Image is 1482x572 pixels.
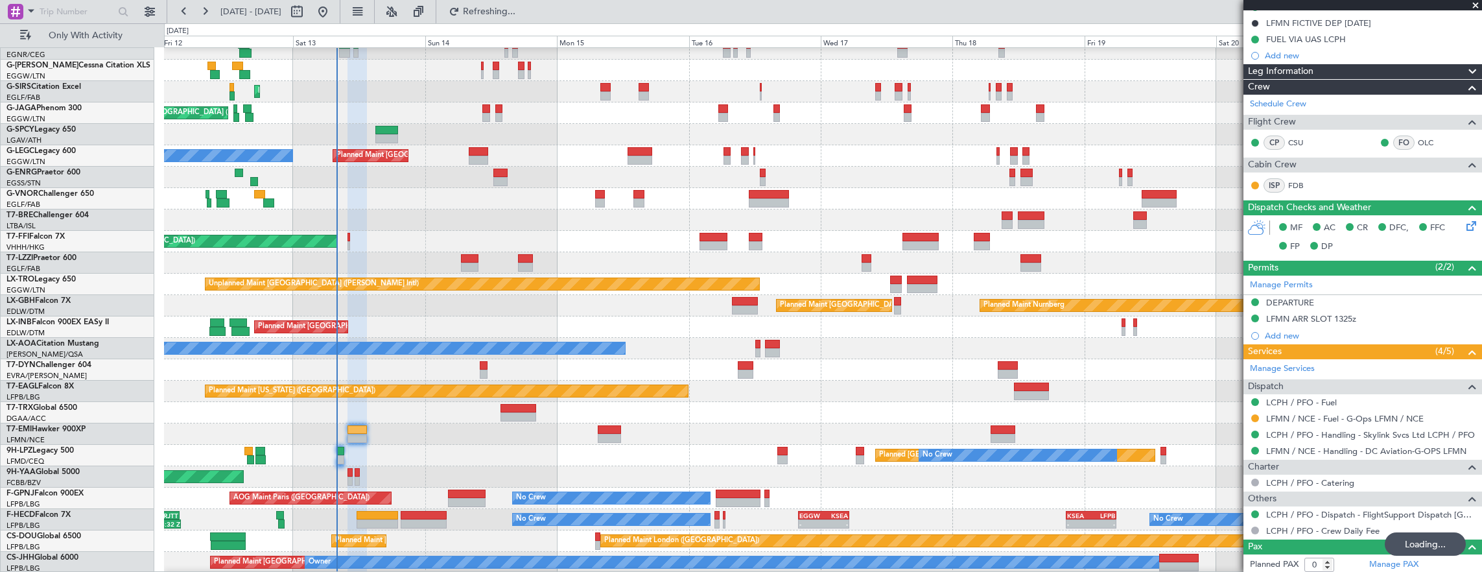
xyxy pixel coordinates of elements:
div: Planned Maint [GEOGRAPHIC_DATA] ([GEOGRAPHIC_DATA]) [100,103,304,123]
a: 9H-YAAGlobal 5000 [6,468,80,476]
span: Others [1248,492,1276,506]
a: Manage Services [1250,363,1315,375]
div: Planned Maint [GEOGRAPHIC_DATA] ([GEOGRAPHIC_DATA]) [258,82,462,101]
div: Planned Maint [GEOGRAPHIC_DATA] ([GEOGRAPHIC_DATA]) [214,553,418,572]
a: LX-AOACitation Mustang [6,340,99,348]
a: Schedule Crew [1250,98,1306,111]
a: T7-LZZIPraetor 600 [6,254,76,262]
a: EGLF/FAB [6,200,40,209]
a: T7-TRXGlobal 6500 [6,404,77,412]
a: EVRA/[PERSON_NAME] [6,371,87,381]
div: Fri 12 [161,36,293,47]
a: G-VNORChallenger 650 [6,190,94,198]
a: LCPH / PFO - Catering [1266,477,1354,488]
a: T7-FFIFalcon 7X [6,233,65,241]
a: LFPB/LBG [6,521,40,530]
div: No Crew [516,510,546,529]
a: CS-JHHGlobal 6000 [6,554,78,562]
a: FCBB/BZV [6,478,41,488]
span: T7-TRX [6,404,33,412]
span: Only With Activity [34,31,137,40]
a: EDLW/DTM [6,307,45,316]
a: EGGW/LTN [6,157,45,167]
a: T7-BREChallenger 604 [6,211,89,219]
a: VHHH/HKG [6,243,45,252]
a: LX-INBFalcon 900EX EASy II [6,318,109,326]
a: 9H-LPZLegacy 500 [6,447,74,455]
div: Planned [GEOGRAPHIC_DATA] ([GEOGRAPHIC_DATA]) [879,446,1063,465]
a: G-LEGCLegacy 600 [6,147,76,155]
span: Services [1248,344,1282,359]
a: EDLW/DTM [6,328,45,338]
div: LFMN ARR SLOT 1325z [1266,313,1356,324]
a: G-SIRSCitation Excel [6,83,81,91]
span: AC [1324,222,1335,235]
div: LFMN FICTIVE DEP [DATE] [1266,18,1371,29]
div: AOG Maint Paris ([GEOGRAPHIC_DATA]) [233,488,370,508]
a: LFPB/LBG [6,542,40,552]
span: T7-BRE [6,211,33,219]
span: Refreshing... [462,7,517,16]
div: Wed 17 [821,36,952,47]
div: Unplanned Maint [GEOGRAPHIC_DATA] ([PERSON_NAME] Intl) [209,274,419,294]
div: DEPARTURE [1266,297,1314,308]
div: FO [1393,136,1415,150]
span: 9H-YAA [6,468,36,476]
a: T7-EAGLFalcon 8X [6,383,74,390]
span: F-HECD [6,511,35,519]
div: RJTT [154,512,178,519]
span: G-SPCY [6,126,34,134]
a: LFMD/CEQ [6,457,44,466]
div: Add new [1265,330,1476,341]
span: T7-FFI [6,233,29,241]
span: Pax [1248,540,1262,554]
div: Planned Maint London ([GEOGRAPHIC_DATA]) [604,531,759,551]
span: 9H-LPZ [6,447,32,455]
a: Manage PAX [1369,558,1418,571]
a: EGGW/LTN [6,114,45,124]
a: LFPB/LBG [6,499,40,509]
div: Mon 15 [557,36,688,47]
span: T7-EMI [6,425,32,433]
a: LGAV/ATH [6,136,41,145]
a: EGLF/FAB [6,93,40,102]
span: G-ENRG [6,169,37,176]
div: Sat 20 [1216,36,1348,47]
div: Planned Maint [GEOGRAPHIC_DATA] ([GEOGRAPHIC_DATA]) [336,146,541,165]
a: T7-DYNChallenger 604 [6,361,91,369]
a: LCPH / PFO - Crew Daily Fee [1266,525,1380,536]
span: MF [1290,222,1302,235]
span: CS-DOU [6,532,37,540]
a: LX-GBHFalcon 7X [6,297,71,305]
a: LFMN / NCE - Fuel - G-Ops LFMN / NCE [1266,413,1424,424]
span: Flight Crew [1248,115,1296,130]
div: Thu 18 [952,36,1084,47]
div: Tue 16 [689,36,821,47]
a: F-GPNJFalcon 900EX [6,490,84,497]
span: (4/5) [1435,344,1454,358]
span: Leg Information [1248,64,1313,79]
a: G-[PERSON_NAME]Cessna Citation XLS [6,62,150,69]
span: LX-INB [6,318,32,326]
button: Only With Activity [14,25,141,46]
a: T7-EMIHawker 900XP [6,425,86,433]
div: KSEA [823,512,847,519]
span: LX-GBH [6,297,35,305]
div: KSEA [1067,512,1091,519]
a: [PERSON_NAME]/QSA [6,350,83,359]
a: LTBA/ISL [6,221,36,231]
div: Sat 13 [293,36,425,47]
span: G-LEGC [6,147,34,155]
div: Planned Maint [GEOGRAPHIC_DATA] ([GEOGRAPHIC_DATA]) [258,317,462,337]
span: CS-JHH [6,554,34,562]
div: No Crew [516,488,546,508]
span: F-GPNJ [6,490,34,497]
a: EGNR/CEG [6,50,45,60]
span: [DATE] - [DATE] [220,6,281,18]
div: Planned Maint [US_STATE] ([GEOGRAPHIC_DATA]) [209,381,375,401]
span: T7-DYN [6,361,36,369]
a: EGSS/STN [6,178,41,188]
a: FDB [1288,180,1317,191]
a: CSU [1288,137,1317,149]
span: Dispatch [1248,379,1284,394]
